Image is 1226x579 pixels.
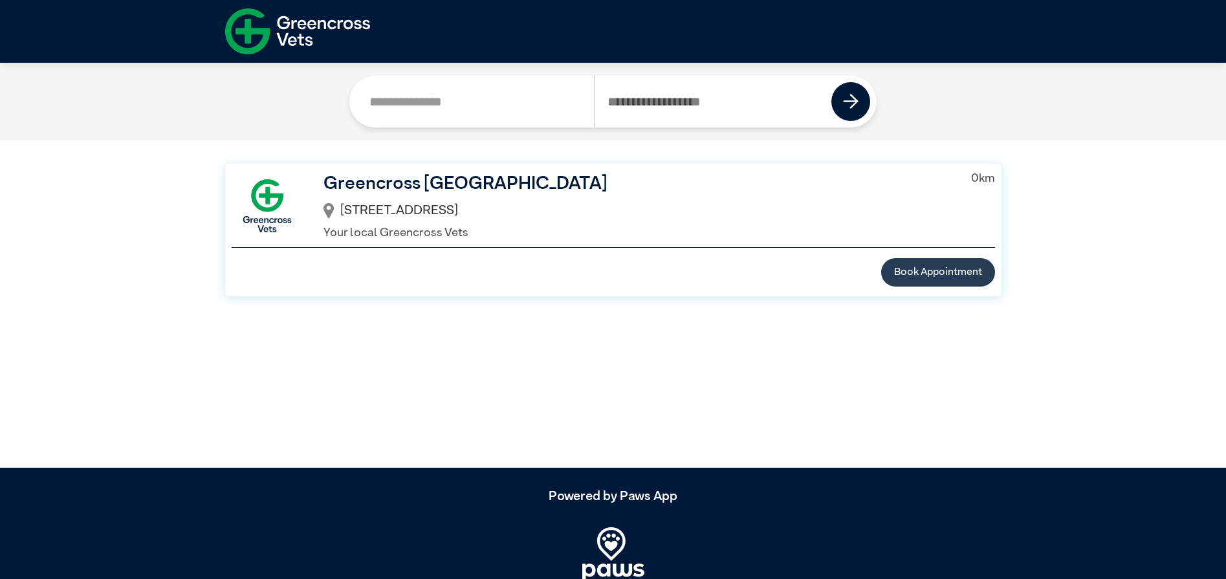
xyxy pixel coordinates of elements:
input: Search by Clinic Name [356,76,594,127]
div: [STREET_ADDRESS] [323,197,950,225]
p: 0 km [971,170,995,188]
img: icon-right [843,94,859,109]
p: Your local Greencross Vets [323,224,950,242]
img: GX-Square.png [232,170,303,241]
input: Search by Postcode [594,76,833,127]
h5: Powered by Paws App [225,488,1002,504]
button: Book Appointment [881,258,995,287]
img: f-logo [225,3,370,60]
h3: Greencross [GEOGRAPHIC_DATA] [323,170,950,197]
